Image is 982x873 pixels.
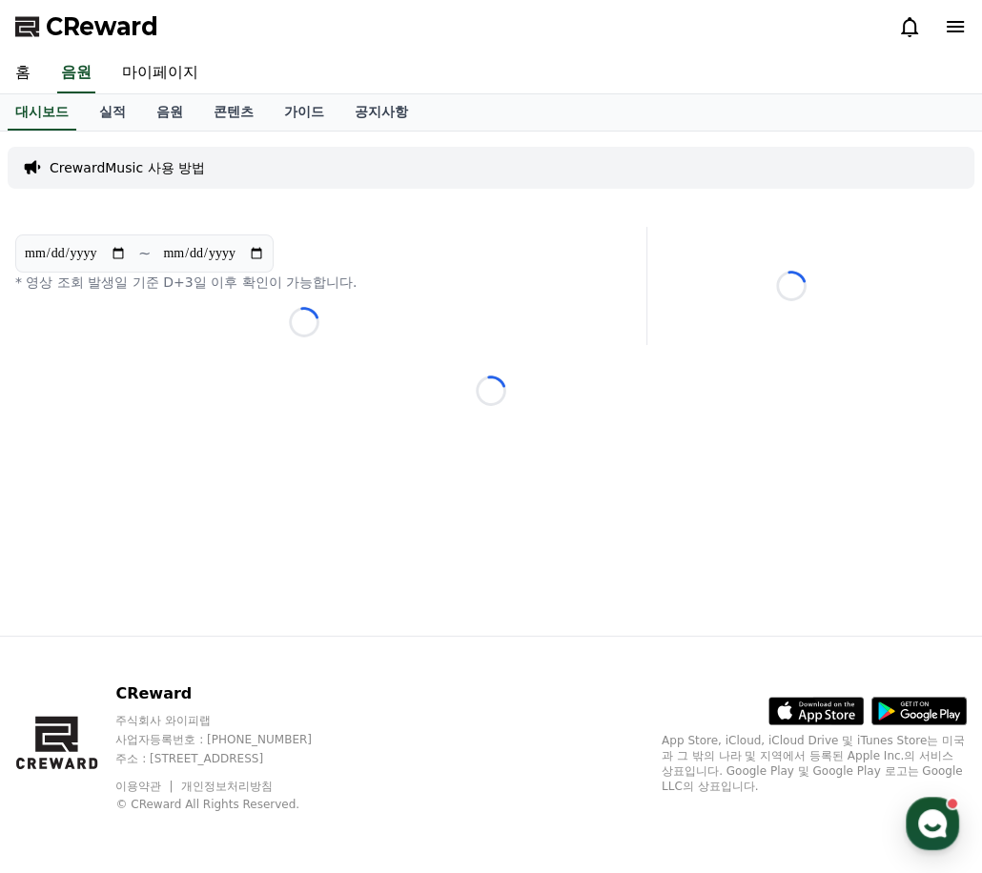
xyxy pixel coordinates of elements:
a: 설정 [246,604,366,652]
p: CReward [115,682,348,705]
a: CrewardMusic 사용 방법 [50,158,205,177]
a: 홈 [6,604,126,652]
span: 홈 [60,633,72,648]
a: 이용약관 [115,780,175,793]
p: App Store, iCloud, iCloud Drive 및 iTunes Store는 미국과 그 밖의 나라 및 지역에서 등록된 Apple Inc.의 서비스 상표입니다. Goo... [662,733,967,794]
p: * 영상 조회 발생일 기준 D+3일 이후 확인이 가능합니다. [15,273,593,292]
p: ~ [138,242,151,265]
span: 설정 [295,633,317,648]
a: 실적 [84,94,141,131]
p: © CReward All Rights Reserved. [115,797,348,812]
a: 마이페이지 [107,53,214,93]
a: 개인정보처리방침 [181,780,273,793]
p: 사업자등록번호 : [PHONE_NUMBER] [115,732,348,747]
a: 대화 [126,604,246,652]
p: 주소 : [STREET_ADDRESS] [115,751,348,766]
a: 콘텐츠 [198,94,269,131]
p: 주식회사 와이피랩 [115,713,348,728]
a: 가이드 [269,94,339,131]
a: 대시보드 [8,94,76,131]
a: 음원 [57,53,95,93]
span: CReward [46,11,158,42]
a: 음원 [141,94,198,131]
a: 공지사항 [339,94,423,131]
a: CReward [15,11,158,42]
span: 대화 [174,634,197,649]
